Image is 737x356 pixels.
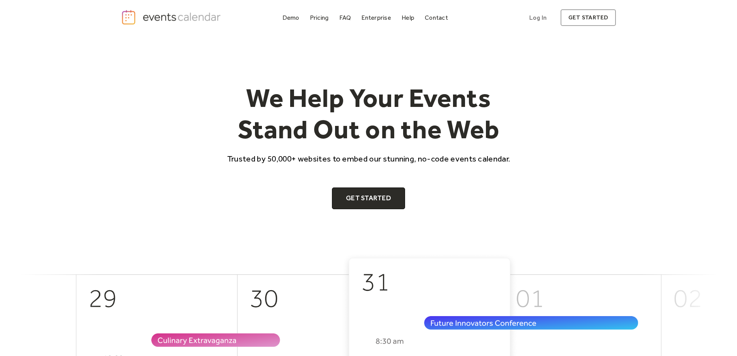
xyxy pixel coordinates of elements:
[279,12,303,23] a: Demo
[398,12,417,23] a: Help
[522,9,554,26] a: Log In
[425,15,448,20] div: Contact
[336,12,354,23] a: FAQ
[339,15,351,20] div: FAQ
[332,187,405,209] a: Get Started
[358,12,394,23] a: Enterprise
[561,9,616,26] a: get started
[402,15,414,20] div: Help
[422,12,451,23] a: Contact
[361,15,391,20] div: Enterprise
[282,15,299,20] div: Demo
[220,153,517,164] p: Trusted by 50,000+ websites to embed our stunning, no-code events calendar.
[307,12,332,23] a: Pricing
[310,15,329,20] div: Pricing
[220,82,517,145] h1: We Help Your Events Stand Out on the Web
